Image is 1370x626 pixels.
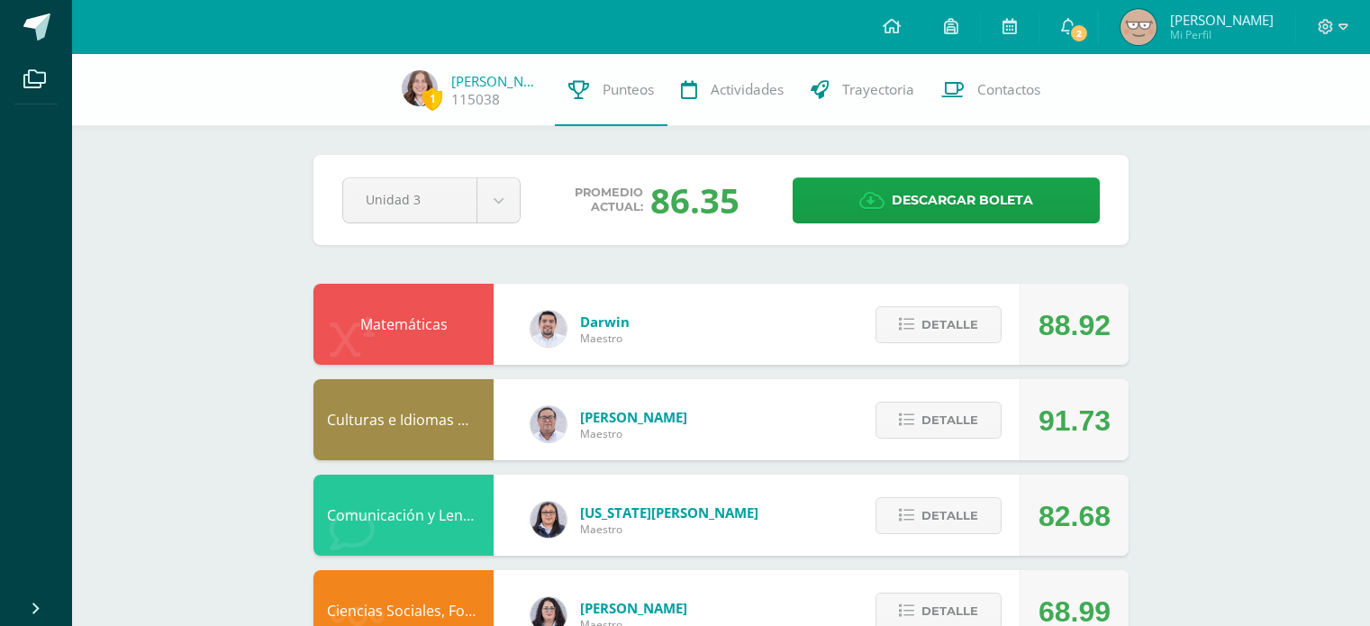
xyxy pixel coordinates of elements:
div: 88.92 [1039,285,1111,366]
span: Maestro [580,426,687,441]
span: [US_STATE][PERSON_NAME] [580,504,758,522]
img: 21b300191b0ea1a6c6b5d9373095fc38.png [1120,9,1157,45]
a: [PERSON_NAME] [451,72,541,90]
button: Detalle [876,402,1002,439]
span: Descargar boleta [892,178,1033,222]
img: deed878f9c1162596e4fdca0dbaf7402.png [402,70,438,106]
a: Descargar boleta [793,177,1100,223]
span: [PERSON_NAME] [580,599,687,617]
span: Detalle [921,308,978,341]
span: Unidad 3 [366,178,454,221]
div: 86.35 [650,177,739,223]
img: e3bbb134d93969a5e3635e639c7a65a0.png [531,502,567,538]
span: Actividades [711,80,784,99]
span: Contactos [977,80,1040,99]
div: Matemáticas [313,284,494,365]
div: Comunicación y Lenguaje, Idioma Extranjero: Inglés [313,475,494,556]
a: Actividades [667,54,797,126]
span: Trayectoria [842,80,914,99]
img: 1dc3b97bb891b8df9f4c0cb0359b6b14.png [531,311,567,347]
a: Trayectoria [797,54,928,126]
span: [PERSON_NAME] [580,408,687,426]
span: Detalle [921,404,978,437]
span: Mi Perfil [1170,27,1274,42]
span: Maestro [580,331,630,346]
div: 82.68 [1039,476,1111,557]
a: 115038 [451,90,500,109]
span: Detalle [921,499,978,532]
span: 1 [422,87,442,110]
div: 91.73 [1039,380,1111,461]
span: Darwin [580,313,630,331]
span: 2 [1068,23,1088,43]
button: Detalle [876,306,1002,343]
span: Maestro [580,522,758,537]
img: 5778bd7e28cf89dedf9ffa8080fc1cd8.png [531,406,567,442]
div: Culturas e Idiomas Mayas, Garífuna o Xinka [313,379,494,460]
a: Unidad 3 [343,178,520,222]
a: Contactos [928,54,1054,126]
span: [PERSON_NAME] [1170,11,1274,29]
button: Detalle [876,497,1002,534]
a: Punteos [555,54,667,126]
span: Punteos [603,80,654,99]
span: Promedio actual: [575,186,643,214]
